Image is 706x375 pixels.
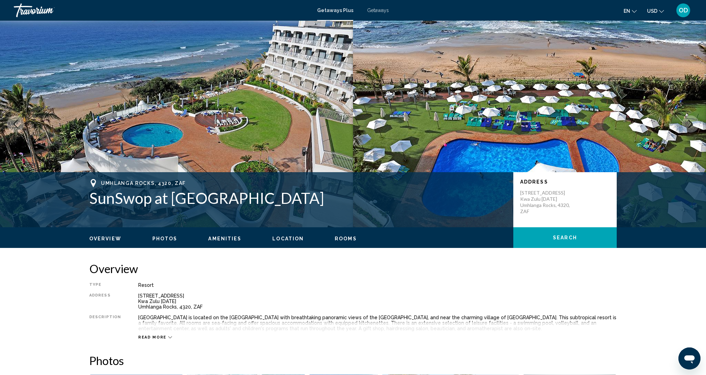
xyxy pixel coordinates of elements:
[7,115,24,133] button: Previous image
[367,8,389,13] a: Getaways
[138,282,617,288] div: Resort
[14,3,310,17] a: Travorium
[208,236,241,242] button: Amenities
[89,315,121,331] div: Description
[647,6,664,16] button: Change currency
[272,236,304,242] button: Location
[317,8,353,13] a: Getaways Plus
[138,293,617,310] div: [STREET_ADDRESS] Kwa Zulu [DATE] Umhlanga Rocks, 4320, ZAF
[89,262,617,275] h2: Overview
[520,190,575,215] p: [STREET_ADDRESS] Kwa Zulu [DATE] Umhlanga Rocks, 4320, ZAF
[674,3,692,18] button: User Menu
[513,227,617,248] button: Search
[138,335,167,340] span: Read more
[89,236,121,242] button: Overview
[624,6,637,16] button: Change language
[682,115,699,133] button: Next image
[89,354,617,367] h2: Photos
[679,7,688,14] span: OD
[89,293,121,310] div: Address
[624,8,630,14] span: en
[520,179,610,185] p: Address
[101,180,186,186] span: Umhlanga Rocks, 4320, ZAF
[138,315,617,331] div: [GEOGRAPHIC_DATA] is located on the [GEOGRAPHIC_DATA] with breathtaking panoramic views of the [G...
[553,235,577,241] span: Search
[89,189,506,207] h1: SunSwop at [GEOGRAPHIC_DATA]
[647,8,657,14] span: USD
[138,335,172,340] button: Read more
[678,347,700,369] iframe: Schaltfläche zum Öffnen des Messaging-Fensters
[89,282,121,288] div: Type
[152,236,178,242] button: Photos
[335,236,357,242] button: Rooms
